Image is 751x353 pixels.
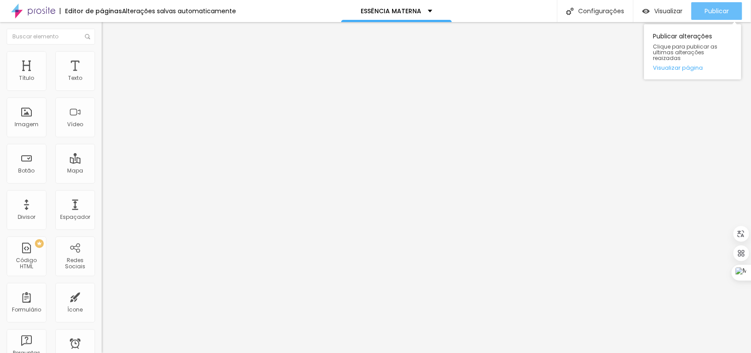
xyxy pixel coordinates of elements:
[644,24,741,79] div: Publicar alterações
[653,44,732,61] span: Clique para publicar as ultimas alterações reaizadas
[67,121,83,128] div: Vídeo
[7,29,95,45] input: Buscar elemento
[12,307,41,313] div: Formulário
[705,8,729,15] span: Publicar
[57,257,92,270] div: Redes Sociais
[102,22,751,353] iframe: Editor
[654,8,682,15] span: Visualizar
[60,8,122,14] div: Editor de páginas
[18,214,35,220] div: Divisor
[566,8,574,15] img: Icone
[67,168,83,174] div: Mapa
[68,307,83,313] div: Ícone
[691,2,742,20] button: Publicar
[15,121,38,128] div: Imagem
[85,34,90,39] img: Icone
[122,8,236,14] div: Alterações salvas automaticamente
[633,2,691,20] button: Visualizar
[19,75,34,81] div: Título
[60,214,90,220] div: Espaçador
[361,8,421,14] p: ESSÊNCIA MATERNA
[19,168,35,174] div: Botão
[68,75,82,81] div: Texto
[653,65,732,71] a: Visualizar página
[9,257,44,270] div: Código HTML
[642,8,650,15] img: view-1.svg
